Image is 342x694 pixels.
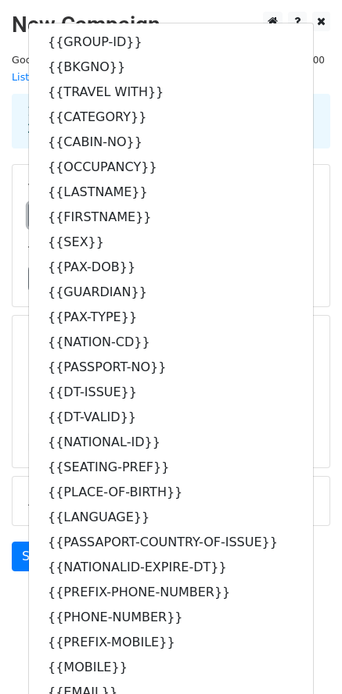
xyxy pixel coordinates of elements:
a: {{PREFIX-MOBILE}} [29,630,313,655]
a: {{NATION-CD}} [29,330,313,355]
a: {{SEX}} [29,230,313,255]
small: Google Sheet: [12,54,211,84]
a: {{PLACE-OF-BIRTH}} [29,480,313,505]
a: {{PHONE-NUMBER}} [29,605,313,630]
a: {{PREFIX-PHONE-NUMBER}} [29,580,313,605]
div: 1. Write your email in Gmail 2. Click [16,103,326,139]
a: {{GUARDIAN}} [29,280,313,305]
a: Send [12,542,63,571]
a: {{LANGUAGE}} [29,505,313,530]
a: {{PAX-DOB}} [29,255,313,280]
a: {{PAX-TYPE}} [29,305,313,330]
h2: New Campaign [12,12,330,38]
a: {{TRAVEL WITH}} [29,80,313,105]
a: {{FIRSTNAME}} [29,205,313,230]
a: {{PASSPORT-NO}} [29,355,313,380]
a: {{BKGNO}} [29,55,313,80]
a: {{LASTNAME}} [29,180,313,205]
a: {{PASSAPORT-COUNTRY-OF-ISSUE}} [29,530,313,555]
a: {{OCCUPANCY}} [29,155,313,180]
a: {{NATIONALID-EXPIRE-DT}} [29,555,313,580]
iframe: Chat Widget [264,619,342,694]
a: {{DT-VALID}} [29,405,313,430]
a: {{CATEGORY}} [29,105,313,130]
a: {{MOBILE}} [29,655,313,680]
a: {{DT-ISSUE}} [29,380,313,405]
a: {{CABIN-NO}} [29,130,313,155]
a: {{GROUP-ID}} [29,30,313,55]
a: {{NATIONAL-ID}} [29,430,313,455]
a: {{SEATING-PREF}} [29,455,313,480]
